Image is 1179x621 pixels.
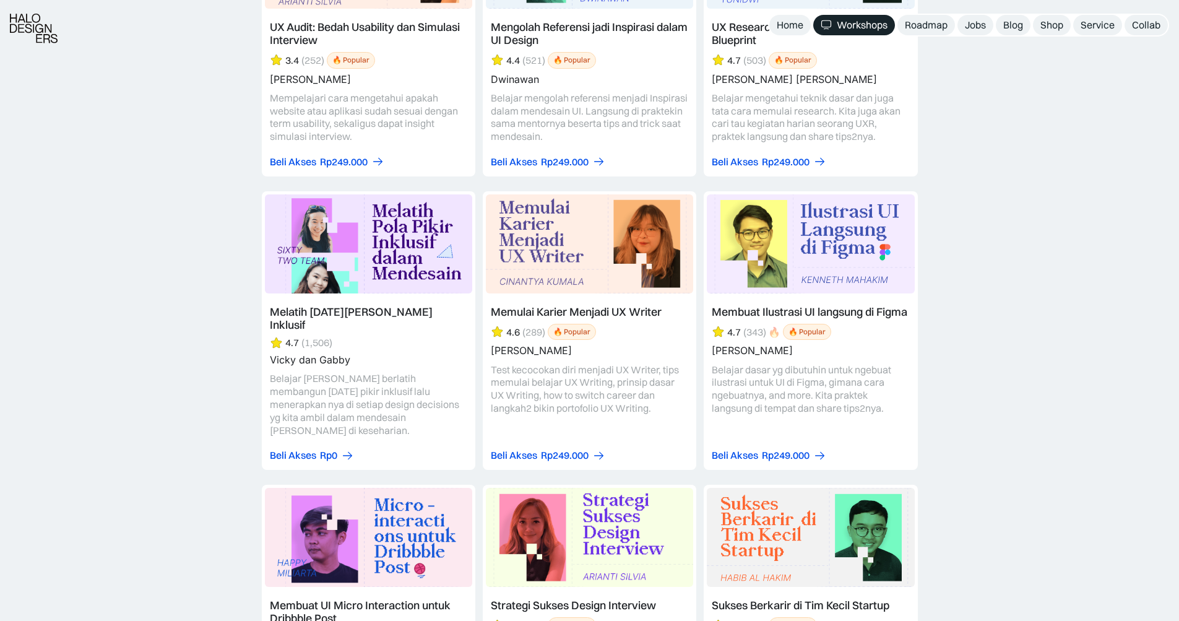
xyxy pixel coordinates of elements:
[813,15,895,35] a: Workshops
[905,19,948,32] div: Roadmap
[1073,15,1122,35] a: Service
[270,155,316,168] div: Beli Akses
[996,15,1030,35] a: Blog
[712,155,826,168] a: Beli AksesRp249.000
[712,449,826,462] a: Beli AksesRp249.000
[541,449,589,462] div: Rp249.000
[491,449,605,462] a: Beli AksesRp249.000
[491,449,537,462] div: Beli Akses
[897,15,955,35] a: Roadmap
[1132,19,1160,32] div: Collab
[777,19,803,32] div: Home
[1040,19,1063,32] div: Shop
[1081,19,1115,32] div: Service
[762,449,810,462] div: Rp249.000
[270,449,316,462] div: Beli Akses
[320,155,368,168] div: Rp249.000
[541,155,589,168] div: Rp249.000
[1003,19,1023,32] div: Blog
[762,155,810,168] div: Rp249.000
[769,15,811,35] a: Home
[270,155,384,168] a: Beli AksesRp249.000
[712,449,758,462] div: Beli Akses
[270,449,354,462] a: Beli AksesRp0
[491,155,605,168] a: Beli AksesRp249.000
[837,19,887,32] div: Workshops
[957,15,993,35] a: Jobs
[491,155,537,168] div: Beli Akses
[320,449,337,462] div: Rp0
[712,155,758,168] div: Beli Akses
[965,19,986,32] div: Jobs
[1125,15,1168,35] a: Collab
[1033,15,1071,35] a: Shop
